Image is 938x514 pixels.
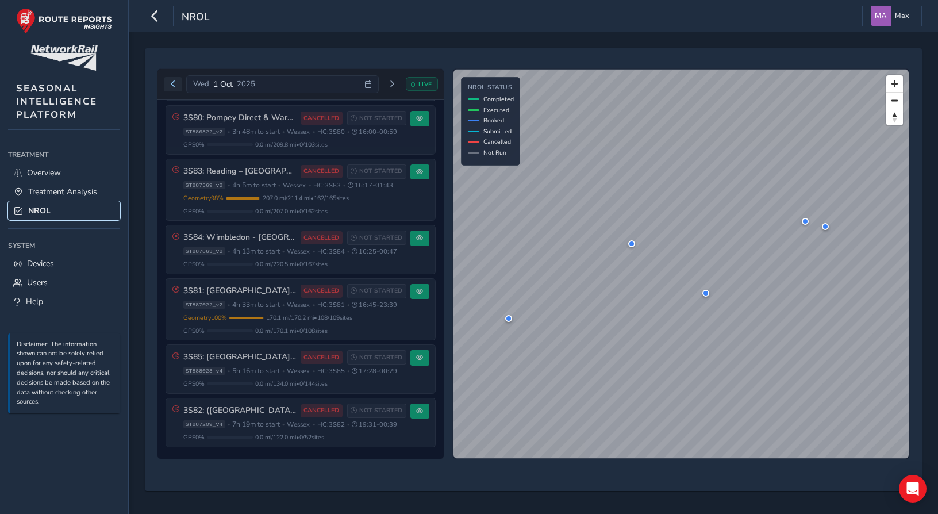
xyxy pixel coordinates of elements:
[232,420,280,429] span: 7h 19m to start
[255,140,328,149] span: 0.0 mi / 209.8 mi • 0 / 103 sites
[359,406,402,415] span: NOT STARTED
[303,406,339,415] span: CANCELLED
[232,181,276,190] span: 4h 5m to start
[313,248,315,255] span: •
[287,420,310,429] span: Wessex
[8,146,120,163] div: Treatment
[183,367,225,375] span: ST888023_v4
[359,286,402,296] span: NOT STARTED
[232,127,280,136] span: 3h 48m to start
[8,182,120,201] a: Treatment Analysis
[283,181,306,190] span: Wessex
[26,296,43,307] span: Help
[282,421,285,428] span: •
[317,247,345,256] span: HC: 3S84
[287,367,310,375] span: Wessex
[282,129,285,135] span: •
[266,313,352,322] span: 170.1 mi / 170.2 mi • 108 / 109 sites
[317,128,345,136] span: HC: 3S80
[8,292,120,311] a: Help
[483,116,504,125] span: Booked
[278,182,280,189] span: •
[313,368,315,374] span: •
[313,129,315,135] span: •
[228,129,230,135] span: •
[183,352,297,362] h3: 3S85: [GEOGRAPHIC_DATA] – [GEOGRAPHIC_DATA], Hounslow loop, [GEOGRAPHIC_DATA], [GEOGRAPHIC_DATA]
[182,10,210,26] span: NROL
[453,70,909,458] canvas: Map
[287,128,310,136] span: Wessex
[28,205,51,216] span: NROL
[30,45,98,71] img: customer logo
[255,327,328,335] span: 0.0 mi / 170.1 mi • 0 / 108 sites
[347,302,349,308] span: •
[886,92,903,109] button: Zoom out
[352,420,397,429] span: 19:31 - 00:39
[27,167,61,178] span: Overview
[17,340,114,408] p: Disclaimer: The information shown can not be solely relied upon for any safety-related decisions,...
[352,367,397,375] span: 17:28 - 00:29
[255,260,328,268] span: 0.0 mi / 220.5 mi • 0 / 167 sites
[183,247,225,255] span: ST887863_v2
[213,79,233,90] span: 1 Oct
[418,80,432,89] span: LIVE
[228,248,230,255] span: •
[317,367,345,375] span: HC: 3S85
[483,127,512,136] span: Submitted
[282,368,285,374] span: •
[895,6,909,26] span: Max
[237,79,255,89] span: 2025
[359,233,402,243] span: NOT STARTED
[183,406,297,416] h3: 3S82: ([GEOGRAPHIC_DATA] Only)
[359,167,402,176] span: NOT STARTED
[228,421,230,428] span: •
[183,128,225,136] span: ST886822_v2
[352,247,397,256] span: 16:25 - 00:47
[8,273,120,292] a: Users
[886,75,903,92] button: Zoom in
[317,420,345,429] span: HC: 3S82
[303,114,339,123] span: CANCELLED
[348,181,393,190] span: 16:17 - 01:43
[183,140,205,149] span: GPS 0 %
[183,167,297,177] h3: 3S83: Reading – [GEOGRAPHIC_DATA], [GEOGRAPHIC_DATA], [US_STATE][GEOGRAPHIC_DATA]
[871,6,913,26] button: Max
[303,286,339,296] span: CANCELLED
[232,247,280,256] span: 4h 13m to start
[183,207,205,216] span: GPS 0 %
[183,301,225,309] span: ST887022_v2
[313,421,315,428] span: •
[232,366,280,375] span: 5h 16m to start
[303,233,339,243] span: CANCELLED
[183,379,205,388] span: GPS 0 %
[347,368,349,374] span: •
[899,475,927,503] div: Open Intercom Messenger
[228,302,230,308] span: •
[16,82,97,121] span: SEASONAL INTELLIGENCE PLATFORM
[183,181,225,189] span: ST887369_v2
[183,233,297,243] h3: 3S84: Wimbledon - [GEOGRAPHIC_DATA], [GEOGRAPHIC_DATA], [GEOGRAPHIC_DATA]
[886,109,903,125] button: Reset bearing to north
[183,194,224,202] span: Geometry 98 %
[483,137,511,146] span: Cancelled
[303,353,339,362] span: CANCELLED
[183,327,205,335] span: GPS 0 %
[343,182,345,189] span: •
[255,433,324,442] span: 0.0 mi / 122.0 mi • 0 / 52 sites
[183,113,297,123] h3: 3S80: Pompey Direct & Warminster
[347,129,349,135] span: •
[352,128,397,136] span: 16:00 - 00:59
[317,301,345,309] span: HC: 3S81
[468,84,514,91] h4: NROL Status
[359,353,402,362] span: NOT STARTED
[287,247,310,256] span: Wessex
[313,181,341,190] span: HC: 3S83
[8,237,120,254] div: System
[352,301,397,309] span: 16:45 - 23:39
[287,301,310,309] span: Wessex
[483,95,514,103] span: Completed
[8,254,120,273] a: Devices
[313,302,315,308] span: •
[164,77,183,91] button: Previous day
[483,148,506,157] span: Not Run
